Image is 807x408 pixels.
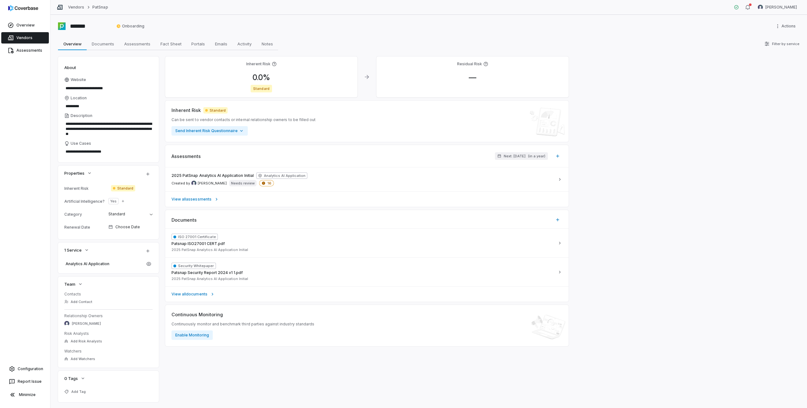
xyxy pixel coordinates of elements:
[64,376,78,381] span: 0 Tags
[754,3,801,12] button: Mike Phillips avatar[PERSON_NAME]
[3,363,48,375] a: Configuration
[189,40,207,48] span: Portals
[171,173,254,178] span: 2025 PatSnap Analytics AI Application Initial
[64,199,106,204] div: Artificial Intelligence?
[68,5,84,10] a: Vendors
[171,270,243,275] span: Patsnap Security Report 2024 v1 1.pdf
[203,107,228,114] span: Standard
[1,32,49,44] a: Vendors
[504,154,525,159] span: Next: [DATE]
[191,181,196,186] img: Mike Phillips avatar
[235,40,254,48] span: Activity
[71,77,86,82] span: Website
[171,234,218,240] span: ISO 27001 Certificate
[71,96,87,101] span: Location
[231,181,255,186] p: Needs review
[171,241,225,246] span: Patsnap ISO27001 CERT.pdf
[773,21,799,31] button: More actions
[64,281,75,287] span: Team
[171,153,201,160] span: Assessments
[71,357,95,361] span: Add Watchers
[89,40,117,48] span: Documents
[64,84,142,93] input: Website
[246,61,270,67] h4: Inherent Risk
[64,212,106,217] div: Category
[62,167,94,179] button: Properties
[165,257,569,286] button: Security WhitepaperPatsnap Security Report 2024 v1 1.pdf2025 PatSnap Analytics AI Application Ini...
[758,5,763,10] img: Mike Phillips avatar
[64,119,153,138] textarea: Description
[64,186,108,191] div: Inherent Risk
[64,247,82,253] span: 1 Service
[106,220,155,234] button: Choose Date
[165,229,569,257] button: ISO 27001 CertificatePatsnap ISO27001 CERT.pdf2025 PatSnap Analytics AI Application Initial
[64,349,153,354] dt: Watchers
[1,45,49,56] a: Assessments
[3,376,48,387] button: Report Issue
[64,170,84,176] span: Properties
[763,38,801,50] button: Filter by service
[62,373,87,384] button: 0 Tags
[171,117,316,122] span: Can be sent to vendor contacts or internal relationship owners to be filled out
[64,331,153,336] dt: Risk Analysts
[3,388,48,401] button: Minimize
[61,40,84,48] span: Overview
[64,292,153,297] dt: Contacts
[71,339,102,344] span: Add Risk Analysts
[171,330,213,340] button: Enable Monitoring
[62,278,85,290] button: Team
[165,191,569,207] a: View allassessments
[457,61,482,67] h4: Residual Risk
[259,180,274,186] span: 16
[528,154,545,159] span: ( in a year )
[62,244,91,256] button: 1 Service
[171,277,248,281] span: 2025 PatSnap Analytics AI Application Initial
[62,386,88,397] button: Add Tag
[212,40,230,48] span: Emails
[165,167,569,191] a: 2025 PatSnap Analytics AI Application InitialAnalytics AI ApplicationCreated by Mike Phillips ava...
[64,321,69,326] img: Jason Nixon avatar
[1,20,49,31] a: Overview
[765,5,797,10] span: [PERSON_NAME]
[251,85,272,92] span: Standard
[198,181,227,186] span: [PERSON_NAME]
[64,147,153,156] textarea: Use Cases
[72,321,101,326] span: [PERSON_NAME]
[464,73,481,82] span: —
[116,24,144,29] span: Onboarding
[495,152,548,160] button: Next: [DATE](in a year)
[115,224,140,230] span: Choose Date
[64,259,144,268] a: Analytics AI Application
[256,172,308,179] span: Analytics AI Application
[64,313,153,318] dt: Relationship Owners
[171,197,212,202] span: View all assessments
[247,73,275,82] span: 0.0 %
[171,181,227,186] span: Created by
[64,225,106,230] div: Renewal Date
[259,40,276,48] span: Notes
[171,107,201,114] span: Inherent Risk
[71,389,86,394] span: Add Tag
[64,102,153,111] input: Location
[110,199,117,204] span: Yes
[171,217,197,223] span: Documents
[71,141,91,146] span: Use Cases
[171,263,216,269] span: Security Whitepaper
[8,5,38,11] img: logo-D7KZi-bG.svg
[92,5,108,10] a: PatSnap
[111,185,135,191] span: Standard
[71,113,92,118] span: Description
[64,65,76,70] span: About
[158,40,184,48] span: Fact Sheet
[171,322,314,327] span: Continuously monitor and benchmark third parties against industry standards
[171,311,223,318] span: Continuous Monitoring
[171,248,248,252] span: 2025 PatSnap Analytics AI Application Initial
[66,261,142,266] span: Analytics AI Application
[122,40,153,48] span: Assessments
[165,286,569,302] a: View alldocuments
[171,126,248,136] button: Send Inherent Risk Questionnaire
[171,292,207,297] span: View all documents
[62,296,94,307] button: Add Contact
